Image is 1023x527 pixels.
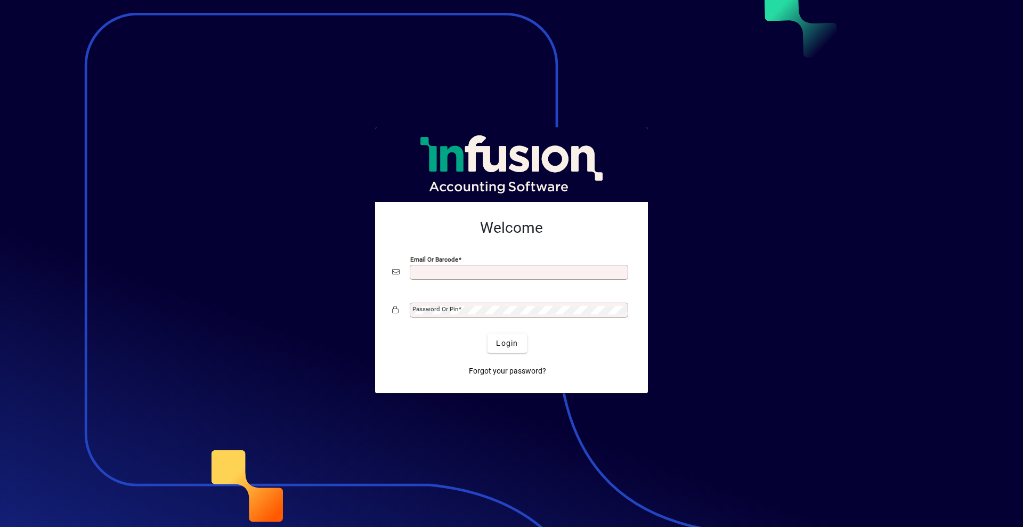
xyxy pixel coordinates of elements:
[496,338,518,349] span: Login
[392,219,631,237] h2: Welcome
[412,305,458,313] mat-label: Password or Pin
[488,334,526,353] button: Login
[410,256,458,263] mat-label: Email or Barcode
[469,366,546,377] span: Forgot your password?
[465,361,550,380] a: Forgot your password?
